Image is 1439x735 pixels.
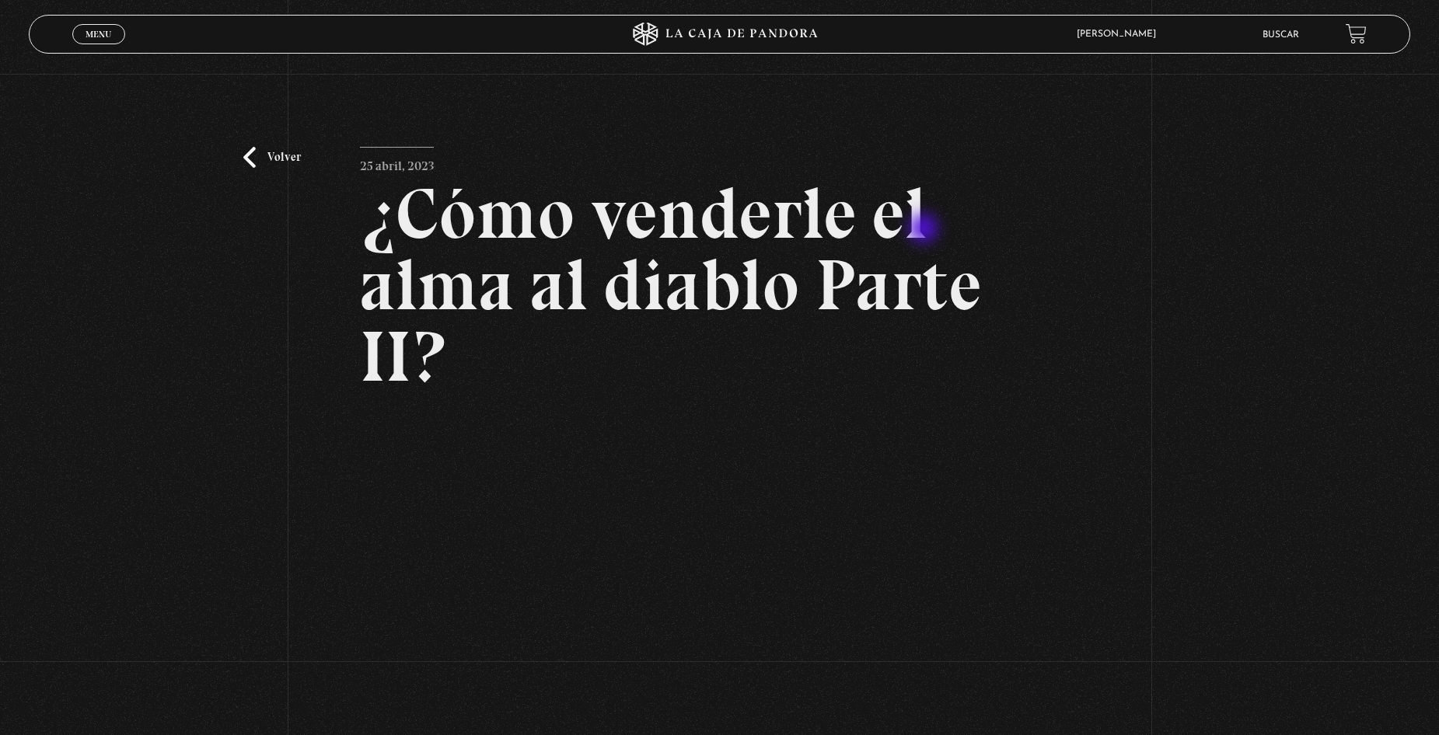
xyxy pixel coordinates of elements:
span: [PERSON_NAME] [1069,30,1172,39]
h2: ¿Cómo venderle el alma al diablo Parte II? [360,178,1078,392]
a: Buscar [1263,30,1299,40]
a: Volver [243,147,301,168]
span: Menu [86,30,111,39]
p: 25 abril, 2023 [360,147,434,178]
span: Cerrar [80,43,117,54]
a: View your shopping cart [1346,23,1367,44]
